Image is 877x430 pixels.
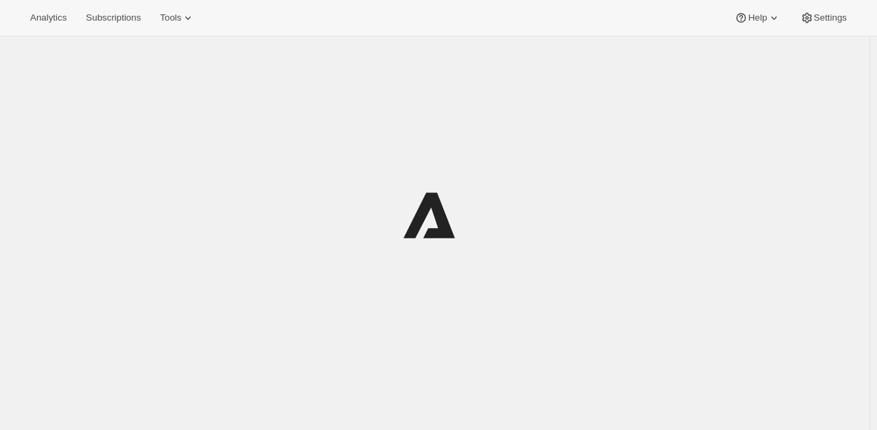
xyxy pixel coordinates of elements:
span: Subscriptions [86,12,141,23]
button: Analytics [22,8,75,27]
button: Settings [792,8,855,27]
button: Tools [152,8,203,27]
span: Analytics [30,12,67,23]
span: Tools [160,12,181,23]
span: Help [748,12,767,23]
span: Settings [814,12,847,23]
button: Help [726,8,788,27]
button: Subscriptions [78,8,149,27]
